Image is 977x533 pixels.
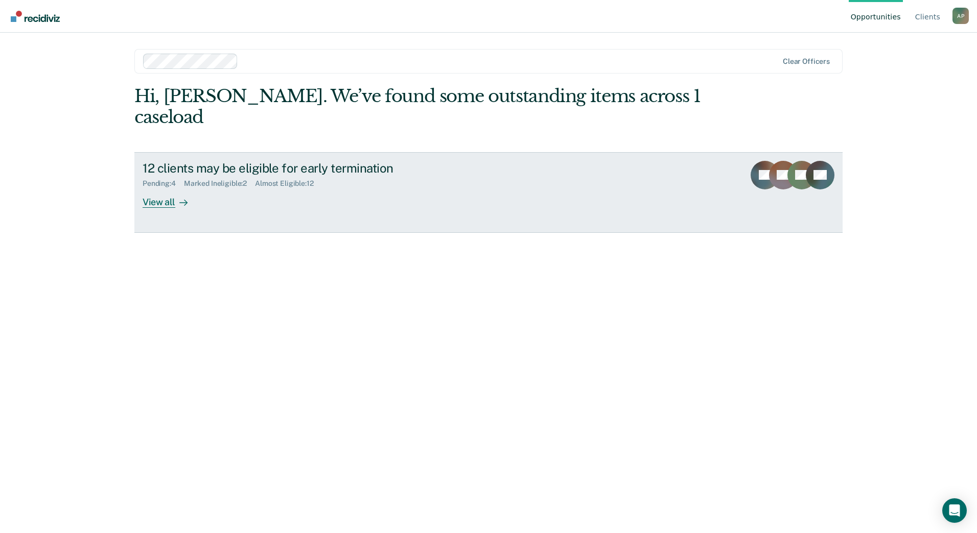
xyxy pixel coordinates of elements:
button: Profile dropdown button [952,8,969,24]
div: Clear officers [783,57,830,66]
div: Marked Ineligible : 2 [184,179,255,188]
div: Almost Eligible : 12 [255,179,322,188]
div: A P [952,8,969,24]
div: Hi, [PERSON_NAME]. We’ve found some outstanding items across 1 caseload [134,86,701,128]
div: Open Intercom Messenger [942,498,967,523]
img: Recidiviz [11,11,60,22]
a: 12 clients may be eligible for early terminationPending:4Marked Ineligible:2Almost Eligible:12Vie... [134,152,843,233]
div: 12 clients may be eligible for early termination [143,161,501,176]
div: View all [143,188,200,208]
div: Pending : 4 [143,179,184,188]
